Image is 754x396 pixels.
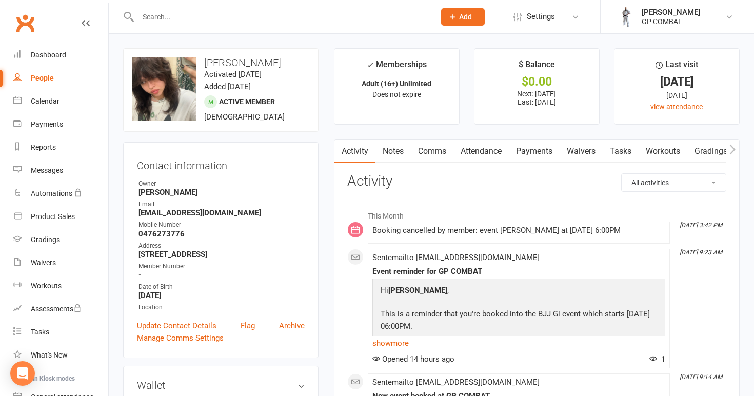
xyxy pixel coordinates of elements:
[372,378,540,387] span: Sent email to [EMAIL_ADDRESS][DOMAIN_NAME]
[378,284,660,299] p: Hi ,
[204,70,262,79] time: Activated [DATE]
[31,282,62,290] div: Workouts
[137,332,224,344] a: Manage Comms Settings
[137,156,305,171] h3: Contact information
[31,351,68,359] div: What's New
[372,226,665,235] div: Booking cancelled by member: event [PERSON_NAME] at [DATE] 6:00PM
[347,205,726,222] li: This Month
[372,90,421,98] span: Does not expire
[441,8,485,26] button: Add
[13,90,108,113] a: Calendar
[616,7,637,27] img: thumb_image1750126119.png
[367,58,427,77] div: Memberships
[132,57,196,121] img: image1759300637.png
[372,267,665,276] div: Event reminder for GP COMBAT
[13,321,108,344] a: Tasks
[13,159,108,182] a: Messages
[31,305,82,313] div: Assessments
[367,60,373,70] i: ✓
[31,97,59,105] div: Calendar
[10,361,35,386] div: Open Intercom Messenger
[241,320,255,332] a: Flag
[138,179,305,189] div: Owner
[12,10,38,36] a: Clubworx
[484,76,590,87] div: $0.00
[279,320,305,332] a: Archive
[138,262,305,271] div: Member Number
[31,143,56,151] div: Reports
[680,249,722,256] i: [DATE] 9:23 AM
[31,51,66,59] div: Dashboard
[372,336,665,350] a: show more
[137,380,305,391] h3: Wallet
[31,328,49,336] div: Tasks
[378,308,660,335] p: This is a reminder that you're booked into the BJJ Gi event which starts [DATE] 06:00PM.
[656,58,698,76] div: Last visit
[388,286,447,295] strong: [PERSON_NAME]
[603,140,639,163] a: Tasks
[13,205,108,228] a: Product Sales
[642,17,700,26] div: GP COMBAT
[13,344,108,367] a: What's New
[138,200,305,209] div: Email
[560,140,603,163] a: Waivers
[624,76,730,87] div: [DATE]
[459,13,472,21] span: Add
[639,140,687,163] a: Workouts
[138,250,305,259] strong: [STREET_ADDRESS]
[649,354,665,364] span: 1
[642,8,700,17] div: [PERSON_NAME]
[31,235,60,244] div: Gradings
[13,136,108,159] a: Reports
[362,80,431,88] strong: Adult (16+) Unlimited
[13,44,108,67] a: Dashboard
[31,74,54,82] div: People
[138,291,305,300] strong: [DATE]
[137,320,216,332] a: Update Contact Details
[13,298,108,321] a: Assessments
[375,140,411,163] a: Notes
[680,222,722,229] i: [DATE] 3:42 PM
[138,220,305,230] div: Mobile Number
[204,82,251,91] time: Added [DATE]
[13,182,108,205] a: Automations
[372,253,540,262] span: Sent email to [EMAIL_ADDRESS][DOMAIN_NAME]
[138,229,305,239] strong: 0476273776
[135,10,428,24] input: Search...
[31,259,56,267] div: Waivers
[13,274,108,298] a: Workouts
[13,113,108,136] a: Payments
[650,103,703,111] a: view attendance
[138,282,305,292] div: Date of Birth
[347,173,726,189] h3: Activity
[624,90,730,101] div: [DATE]
[372,354,454,364] span: Opened 14 hours ago
[13,67,108,90] a: People
[31,166,63,174] div: Messages
[138,303,305,312] div: Location
[132,57,310,68] h3: [PERSON_NAME]
[519,58,555,76] div: $ Balance
[138,241,305,251] div: Address
[13,251,108,274] a: Waivers
[138,208,305,217] strong: [EMAIL_ADDRESS][DOMAIN_NAME]
[484,90,590,106] p: Next: [DATE] Last: [DATE]
[411,140,453,163] a: Comms
[509,140,560,163] a: Payments
[31,189,72,197] div: Automations
[204,112,285,122] span: [DEMOGRAPHIC_DATA]
[138,270,305,280] strong: -
[453,140,509,163] a: Attendance
[219,97,275,106] span: Active member
[13,228,108,251] a: Gradings
[138,188,305,197] strong: [PERSON_NAME]
[527,5,555,28] span: Settings
[680,373,722,381] i: [DATE] 9:14 AM
[31,212,75,221] div: Product Sales
[31,120,63,128] div: Payments
[334,140,375,163] a: Activity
